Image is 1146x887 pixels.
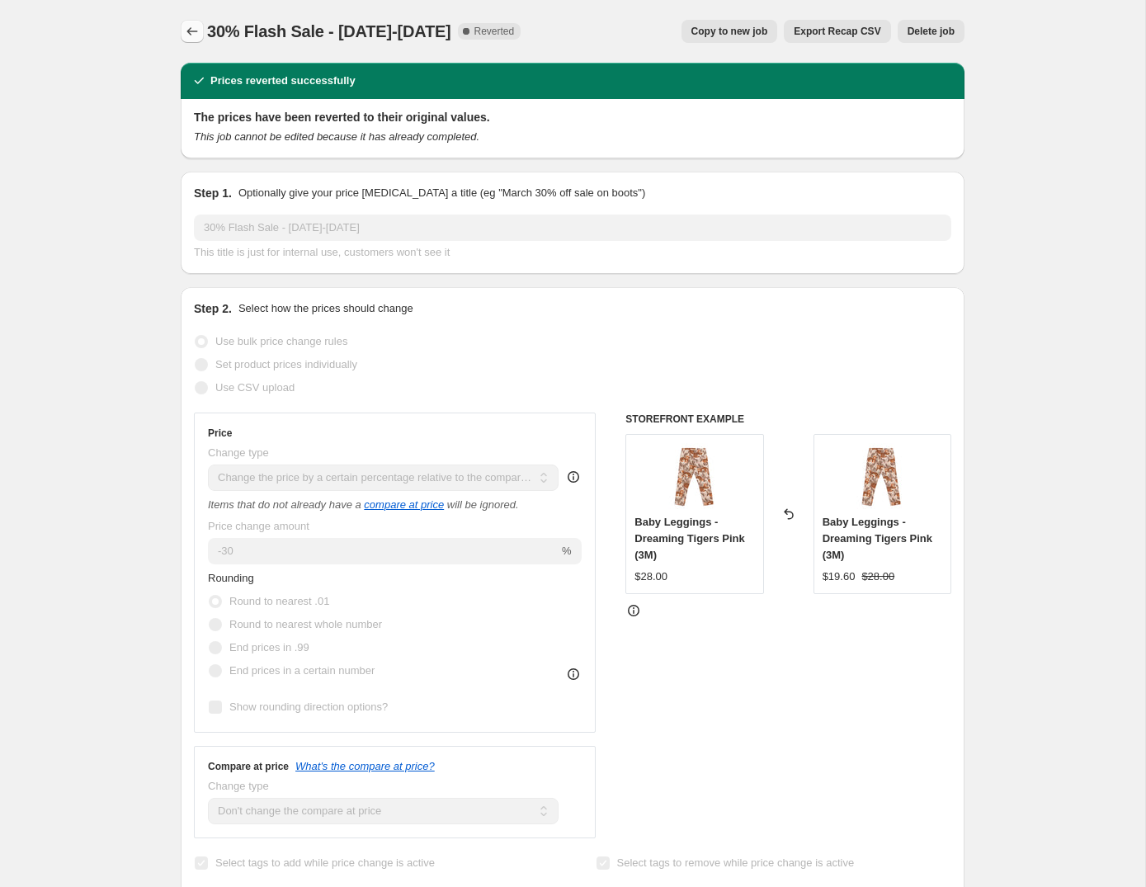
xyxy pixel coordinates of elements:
[447,498,519,511] i: will be ignored.
[208,760,289,773] h3: Compare at price
[194,109,951,125] h2: The prices have been reverted to their original values.
[208,446,269,459] span: Change type
[784,20,890,43] button: Export Recap CSV
[215,381,295,394] span: Use CSV upload
[229,641,309,653] span: End prices in .99
[861,569,894,585] strike: $28.00
[210,73,356,89] h2: Prices reverted successfully
[208,427,232,440] h3: Price
[849,443,915,509] img: TLG_DTG_PK_80x.jpg
[229,618,382,630] span: Round to nearest whole number
[194,215,951,241] input: 30% off holiday sale
[194,130,479,143] i: This job cannot be edited because it has already completed.
[634,569,667,585] div: $28.00
[295,760,435,772] button: What's the compare at price?
[208,498,361,511] i: Items that do not already have a
[898,20,964,43] button: Delete job
[229,701,388,713] span: Show rounding direction options?
[794,25,880,38] span: Export Recap CSV
[634,516,744,561] span: Baby Leggings - Dreaming Tigers Pink (3M)
[194,246,450,258] span: This title is just for internal use, customers won't see it
[617,856,855,869] span: Select tags to remove while price change is active
[662,443,728,509] img: TLG_DTG_PK_80x.jpg
[215,358,357,370] span: Set product prices individually
[208,572,254,584] span: Rounding
[215,335,347,347] span: Use bulk price change rules
[208,520,309,532] span: Price change amount
[691,25,768,38] span: Copy to new job
[562,545,572,557] span: %
[625,413,951,426] h6: STOREFRONT EXAMPLE
[565,469,582,485] div: help
[215,856,435,869] span: Select tags to add while price change is active
[364,498,444,511] button: compare at price
[238,300,413,317] p: Select how the prices should change
[208,780,269,792] span: Change type
[238,185,645,201] p: Optionally give your price [MEDICAL_DATA] a title (eg "March 30% off sale on boots")
[194,300,232,317] h2: Step 2.
[181,20,204,43] button: Price change jobs
[474,25,515,38] span: Reverted
[681,20,778,43] button: Copy to new job
[908,25,955,38] span: Delete job
[823,516,932,561] span: Baby Leggings - Dreaming Tigers Pink (3M)
[229,595,329,607] span: Round to nearest .01
[229,664,375,677] span: End prices in a certain number
[207,22,451,40] span: 30% Flash Sale - [DATE]-[DATE]
[208,538,559,564] input: -20
[823,569,856,585] div: $19.60
[194,185,232,201] h2: Step 1.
